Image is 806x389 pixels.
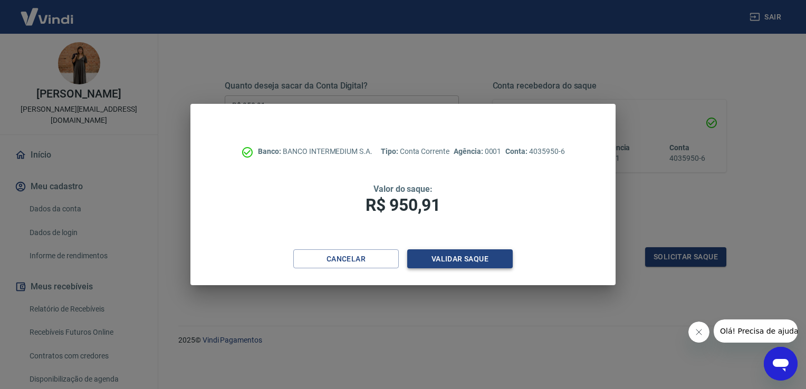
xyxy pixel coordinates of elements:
[714,319,798,343] iframe: Message from company
[6,7,89,16] span: Olá! Precisa de ajuda?
[454,146,501,157] p: 0001
[505,147,529,155] span: Conta:
[258,147,283,155] span: Banco:
[373,184,433,194] span: Valor do saque:
[688,322,709,343] iframe: Close message
[381,146,449,157] p: Conta Corrente
[258,146,372,157] p: BANCO INTERMEDIUM S.A.
[366,195,440,215] span: R$ 950,91
[505,146,564,157] p: 4035950-6
[381,147,400,155] span: Tipo:
[293,249,399,269] button: Cancelar
[764,347,798,381] iframe: Button to launch messaging window
[407,249,513,269] button: Validar saque
[454,147,485,155] span: Agência:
